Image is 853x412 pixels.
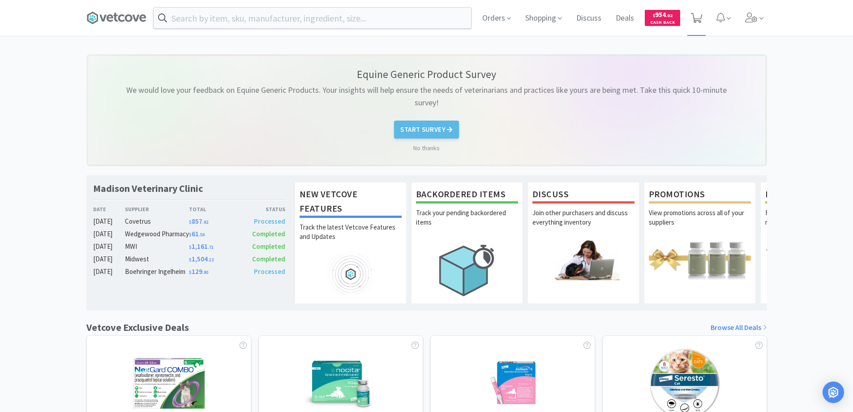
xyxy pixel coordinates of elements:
[189,219,192,225] span: $
[125,254,189,265] div: Midwest
[189,205,237,213] div: Total
[189,257,192,263] span: $
[154,8,471,28] input: Search by item, sku, manufacturer, ingredient, size...
[295,182,407,304] a: New Vetcove FeaturesTrack the latest Vetcove Features and Updates
[125,241,189,252] div: MWI
[125,266,189,277] div: Boehringer Ingelheim
[93,266,125,277] div: [DATE]
[653,10,673,19] span: 954
[573,14,605,22] a: Discuss
[189,242,214,251] span: 1,161
[300,254,402,295] img: hero_feature_roadmap.png
[252,242,285,251] span: Completed
[532,187,634,204] h1: Discuss
[254,267,285,276] span: Processed
[189,217,208,226] span: 857
[252,255,285,263] span: Completed
[189,267,208,276] span: 129
[93,229,125,239] div: [DATE]
[532,208,634,239] p: Join other purchasers and discuss everything inventory
[413,143,440,153] a: No thanks
[666,13,673,18] span: . 02
[394,121,459,139] button: Start Survey
[254,217,285,226] span: Processed
[93,216,125,227] div: [DATE]
[208,257,214,263] span: . 13
[300,187,402,218] h1: New Vetcove Features
[189,230,205,238] span: 61
[823,382,844,403] div: Open Intercom Messenger
[86,320,189,335] h1: Vetcove Exclusive Deals
[300,222,402,254] p: Track the latest Vetcove Features and Updates
[411,182,523,304] a: Backordered ItemsTrack your pending backordered items
[189,269,192,275] span: $
[649,208,751,239] p: View promotions across all of your suppliers
[93,241,286,252] a: [DATE]MWI$1,161.71Completed
[125,229,189,239] div: Wedgewood Pharmacy
[644,182,756,304] a: PromotionsView promotions across all of your suppliers
[93,266,286,277] a: [DATE]Boehringer Ingelheim$129.80Processed
[93,216,286,227] a: [DATE]Covetrus$857.92Processed
[199,232,205,238] span: . 50
[612,14,638,22] a: Deals
[125,216,189,227] div: Covetrus
[527,182,639,304] a: DiscussJoin other purchasers and discuss everything inventory
[93,241,125,252] div: [DATE]
[202,269,208,275] span: . 80
[93,254,125,265] div: [DATE]
[202,219,208,225] span: . 92
[93,182,203,195] h1: Madison Veterinary Clinic
[357,67,496,81] p: Equine Generic Product Survey
[645,6,680,30] a: $954.02Cash Back
[650,20,675,26] span: Cash Back
[532,239,634,280] img: hero_discuss.png
[93,254,286,265] a: [DATE]Midwest$1,504.13Completed
[189,255,214,263] span: 1,504
[208,244,214,250] span: . 71
[653,13,655,18] span: $
[93,229,286,239] a: [DATE]Wedgewood Pharmacy$61.50Completed
[189,232,192,238] span: $
[237,205,286,213] div: Status
[416,239,518,301] img: hero_backorders.png
[125,205,189,213] div: Supplier
[711,322,767,334] a: Browse All Deals
[115,84,738,110] p: We would love your feedback on Equine Generic Products. Your insights will help ensure the needs ...
[189,244,192,250] span: $
[93,205,125,213] div: Date
[252,230,285,238] span: Completed
[416,208,518,239] p: Track your pending backordered items
[649,187,751,204] h1: Promotions
[649,239,751,280] img: hero_promotions.png
[416,187,518,204] h1: Backordered Items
